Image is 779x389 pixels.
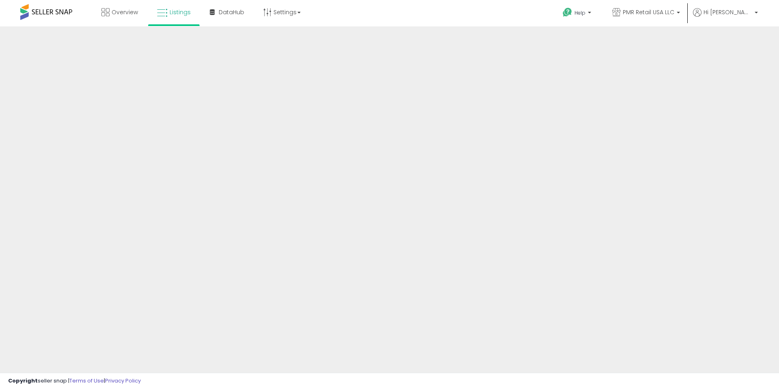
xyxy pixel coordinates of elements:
[623,8,674,16] span: PMR Retail USA LLC
[562,7,572,17] i: Get Help
[556,1,599,26] a: Help
[219,8,244,16] span: DataHub
[112,8,138,16] span: Overview
[170,8,191,16] span: Listings
[704,8,752,16] span: Hi [PERSON_NAME]
[575,9,585,16] span: Help
[693,8,758,26] a: Hi [PERSON_NAME]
